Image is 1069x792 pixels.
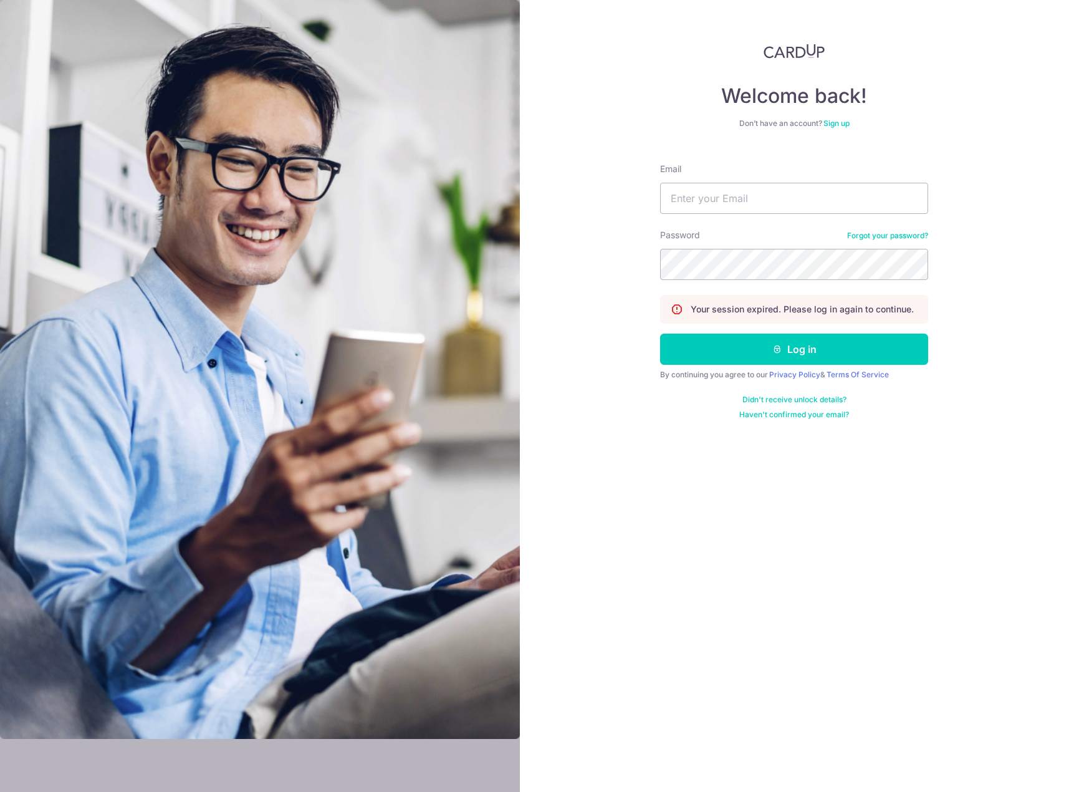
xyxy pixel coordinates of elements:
[660,118,928,128] div: Don’t have an account?
[660,229,700,241] label: Password
[660,183,928,214] input: Enter your Email
[739,410,849,420] a: Haven't confirmed your email?
[660,370,928,380] div: By continuing you agree to our &
[847,231,928,241] a: Forgot your password?
[764,44,825,59] img: CardUp Logo
[823,118,850,128] a: Sign up
[660,84,928,109] h4: Welcome back!
[827,370,889,379] a: Terms Of Service
[660,163,681,175] label: Email
[660,334,928,365] button: Log in
[691,303,914,316] p: Your session expired. Please log in again to continue.
[769,370,820,379] a: Privacy Policy
[742,395,846,405] a: Didn't receive unlock details?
